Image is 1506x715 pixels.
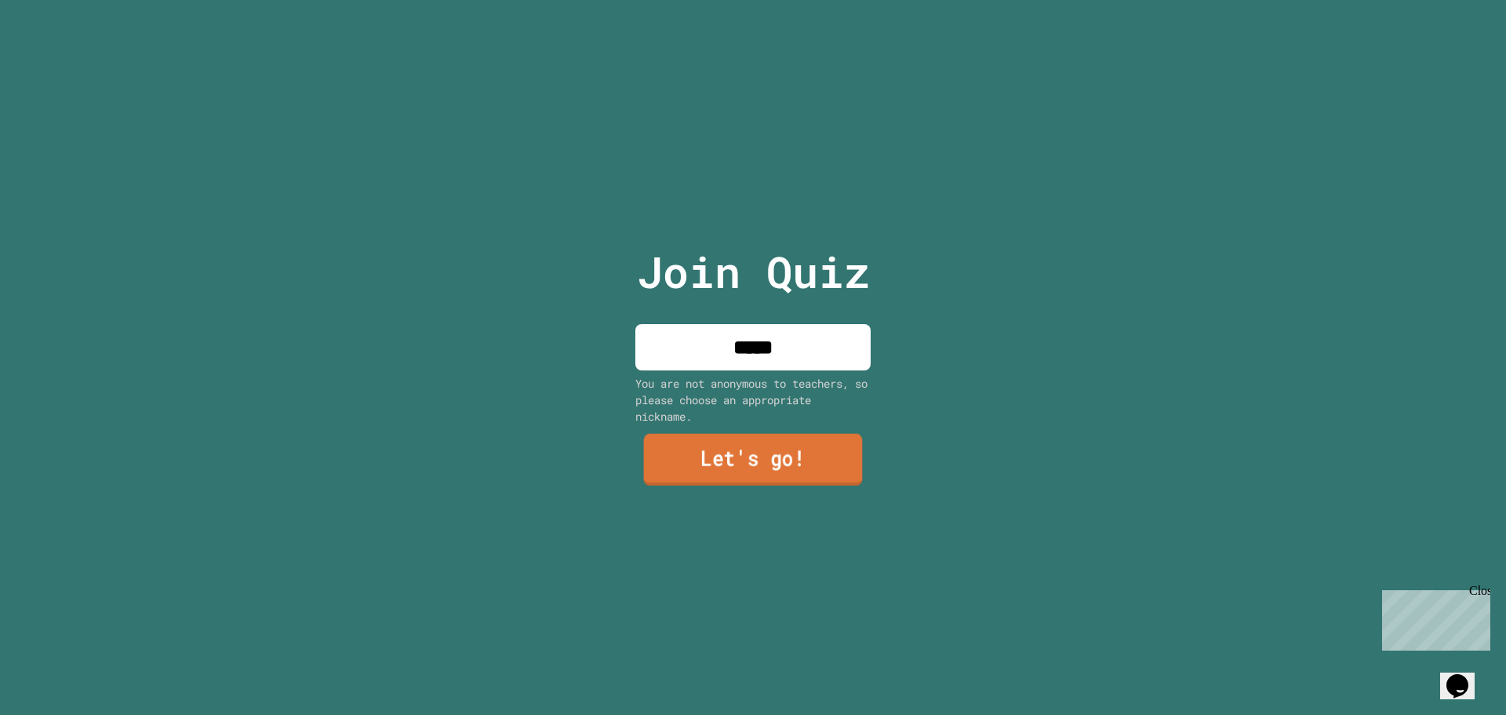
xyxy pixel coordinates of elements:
div: Chat with us now!Close [6,6,108,100]
a: Let's go! [644,434,863,486]
iframe: chat widget [1440,652,1490,699]
p: Join Quiz [637,239,870,305]
iframe: chat widget [1376,584,1490,651]
div: You are not anonymous to teachers, so please choose an appropriate nickname. [635,375,871,425]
